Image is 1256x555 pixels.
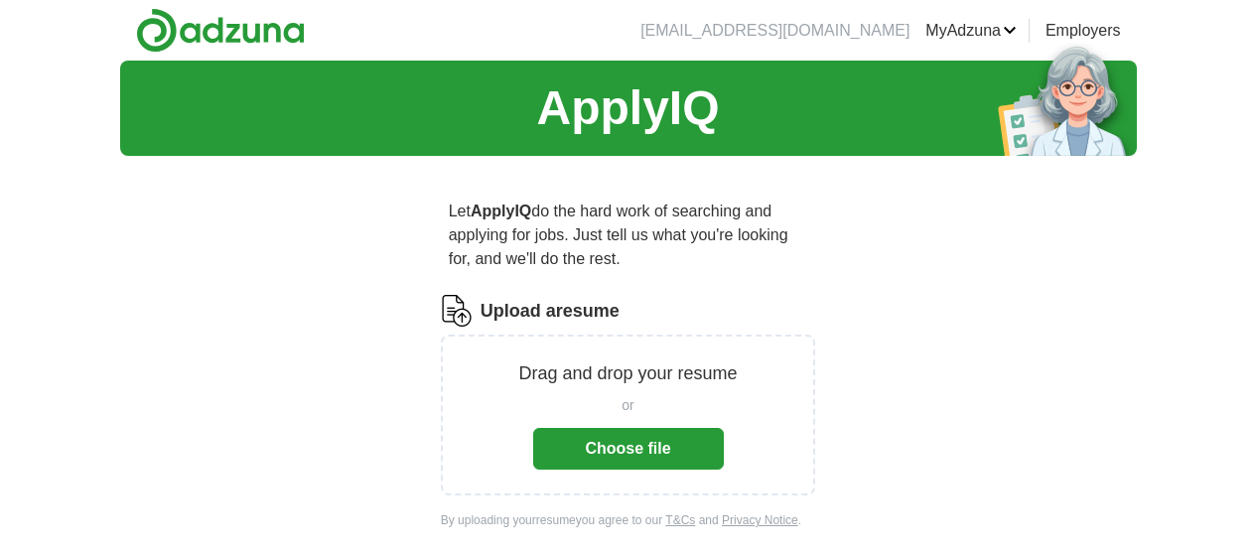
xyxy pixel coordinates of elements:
[640,19,909,43] li: [EMAIL_ADDRESS][DOMAIN_NAME]
[471,203,531,219] strong: ApplyIQ
[441,295,473,327] img: CV Icon
[722,513,798,527] a: Privacy Notice
[622,395,633,416] span: or
[536,72,719,144] h1: ApplyIQ
[481,298,620,325] label: Upload a resume
[518,360,737,387] p: Drag and drop your resume
[1046,19,1121,43] a: Employers
[665,513,695,527] a: T&Cs
[925,19,1017,43] a: MyAdzuna
[441,511,816,529] div: By uploading your resume you agree to our and .
[441,192,816,279] p: Let do the hard work of searching and applying for jobs. Just tell us what you're looking for, an...
[533,428,724,470] button: Choose file
[136,8,305,53] img: Adzuna logo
